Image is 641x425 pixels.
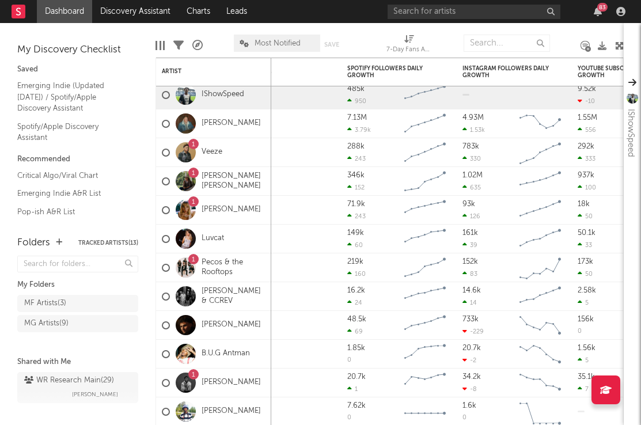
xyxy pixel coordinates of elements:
[202,119,261,128] a: [PERSON_NAME]
[192,29,203,62] div: A&R Pipeline
[347,97,366,105] div: 950
[578,172,594,179] div: 937k
[514,167,566,196] svg: Chart title
[347,229,364,237] div: 149k
[17,355,138,369] div: Shared with Me
[399,196,451,225] svg: Chart title
[24,374,114,388] div: WR Research Main ( 29 )
[462,415,466,421] div: 0
[24,297,66,310] div: MF Artists ( 3 )
[399,340,451,369] svg: Chart title
[399,225,451,253] svg: Chart title
[578,299,589,306] div: 5
[462,155,481,162] div: 330
[173,29,184,62] div: Filters
[399,282,451,311] svg: Chart title
[17,236,50,250] div: Folders
[347,65,434,79] div: Spotify Followers Daily Growth
[462,299,477,306] div: 14
[347,270,366,278] div: 160
[578,114,597,122] div: 1.55M
[578,97,595,105] div: -10
[347,373,366,381] div: 20.7k
[514,369,566,397] svg: Chart title
[399,81,451,109] svg: Chart title
[462,229,478,237] div: 161k
[514,225,566,253] svg: Chart title
[514,340,566,369] svg: Chart title
[155,29,165,62] div: Edit Columns
[17,278,138,292] div: My Folders
[347,85,365,93] div: 485k
[597,3,608,12] div: 83
[347,241,363,249] div: 60
[399,311,451,340] svg: Chart title
[462,114,484,122] div: 4.93M
[462,143,479,150] div: 783k
[624,109,638,157] div: IShowSpeed
[462,270,477,278] div: 83
[202,378,261,388] a: [PERSON_NAME]
[578,316,594,323] div: 156k
[462,287,481,294] div: 14.6k
[24,317,69,331] div: MG Artists ( 9 )
[347,328,363,335] div: 69
[17,187,127,200] a: Emerging Indie A&R List
[347,143,365,150] div: 288k
[462,328,484,335] div: -229
[578,328,582,335] div: 0
[578,258,593,265] div: 173k
[514,109,566,138] svg: Chart title
[462,65,549,79] div: Instagram Followers Daily Growth
[17,295,138,312] a: MF Artists(3)
[347,114,367,122] div: 7.13M
[78,240,138,246] button: Tracked Artists(13)
[17,315,138,332] a: MG Artists(9)
[17,169,127,182] a: Critical Algo/Viral Chart
[202,349,250,359] a: B.U.G Antman
[17,256,138,272] input: Search for folders...
[399,138,451,167] svg: Chart title
[578,229,596,237] div: 50.1k
[347,357,351,363] div: 0
[578,373,595,381] div: 35.1k
[347,155,366,162] div: 243
[462,316,479,323] div: 733k
[17,43,138,57] div: My Discovery Checklist
[578,385,589,393] div: 7
[462,212,480,220] div: 126
[347,385,358,393] div: 1
[17,79,127,115] a: Emerging Indie (Updated [DATE]) / Spotify/Apple Discovery Assistant
[347,344,365,352] div: 1.85k
[202,234,224,244] a: Luvcat
[464,35,550,52] input: Search...
[347,172,365,179] div: 346k
[578,126,596,134] div: 556
[347,402,366,409] div: 7.62k
[202,320,261,330] a: [PERSON_NAME]
[202,287,265,306] a: [PERSON_NAME] & CCREV
[347,212,366,220] div: 243
[514,282,566,311] svg: Chart title
[386,29,433,62] div: 7-Day Fans Added (7-Day Fans Added)
[578,270,593,278] div: 50
[347,299,362,306] div: 24
[388,5,560,19] input: Search for artists
[347,126,371,134] div: 3.79k
[462,385,477,393] div: -8
[399,167,451,196] svg: Chart title
[347,316,366,323] div: 48.5k
[17,372,138,403] a: WR Research Main(29)[PERSON_NAME]
[347,200,365,208] div: 71.9k
[462,126,485,134] div: 1.53k
[347,258,363,265] div: 219k
[578,85,596,93] div: 9.52k
[202,147,222,157] a: Veeze
[462,184,481,191] div: 635
[202,205,261,215] a: [PERSON_NAME]
[17,63,138,77] div: Saved
[17,120,127,144] a: Spotify/Apple Discovery Assistant
[202,172,265,191] a: [PERSON_NAME] [PERSON_NAME]
[462,373,481,381] div: 34.2k
[578,184,596,191] div: 100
